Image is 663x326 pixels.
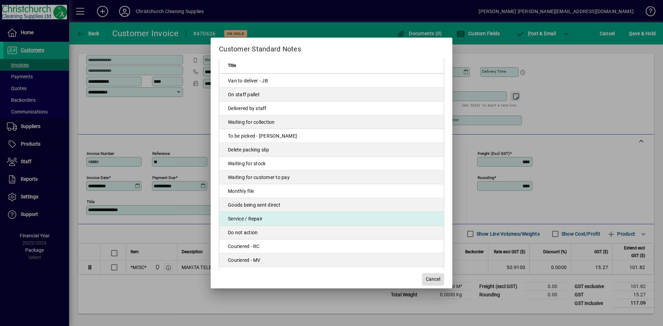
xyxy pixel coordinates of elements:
span: Title [228,62,236,69]
td: Delete packing slip [219,143,444,157]
td: Waiting for stock [219,157,444,170]
td: Couriered - RC [219,239,444,253]
td: Couriered - BL [219,267,444,281]
td: Do not action [219,226,444,239]
button: Cancel [422,273,444,286]
td: To be picked - [PERSON_NAME] [219,129,444,143]
td: Monthly file [219,184,444,198]
h2: Customer Standard Notes [211,38,452,58]
td: Goods being sent direct [219,198,444,212]
td: Waiting for customer to pay [219,170,444,184]
td: Delivered by staff [219,101,444,115]
span: Cancel [426,276,440,283]
td: Service / Repair [219,212,444,226]
td: Couriered - MV [219,253,444,267]
td: Van to deliver - JB [219,74,444,88]
td: Waiting for collection [219,115,444,129]
td: On staff pallet [219,88,444,101]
